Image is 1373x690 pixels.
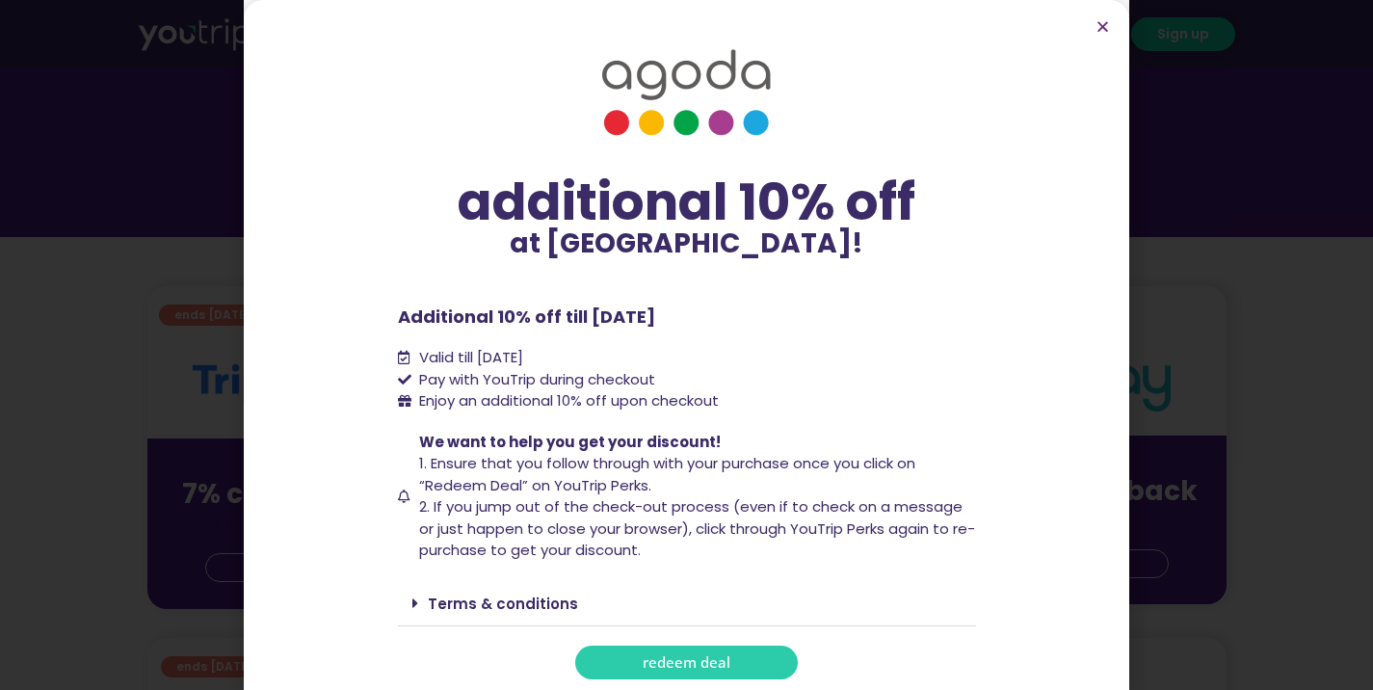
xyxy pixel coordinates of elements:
p: at [GEOGRAPHIC_DATA]! [398,230,976,257]
span: We want to help you get your discount! [419,432,721,452]
a: Terms & conditions [428,594,578,614]
div: additional 10% off [398,174,976,230]
div: Terms & conditions [398,581,976,626]
a: redeem deal [575,646,798,679]
span: Valid till [DATE] [414,347,523,369]
p: Additional 10% off till [DATE] [398,304,976,330]
span: 1. Ensure that you follow through with your purchase once you click on “Redeem Deal” on YouTrip P... [419,453,915,495]
span: Enjoy an additional 10% off upon checkout [419,390,719,411]
span: redeem deal [643,655,730,670]
a: Close [1096,19,1110,34]
span: 2. If you jump out of the check-out process (even if to check on a message or just happen to clos... [419,496,975,560]
span: Pay with YouTrip during checkout [414,369,655,391]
